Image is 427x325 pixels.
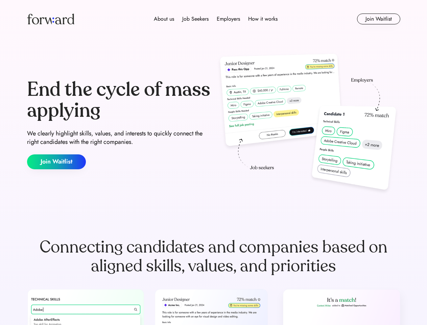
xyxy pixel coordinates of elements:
div: We clearly highlight skills, values, and interests to quickly connect the right candidates with t... [27,129,211,146]
button: Join Waitlist [27,154,86,169]
div: End the cycle of mass applying [27,79,211,121]
div: About us [154,15,174,23]
div: Connecting candidates and companies based on aligned skills, values, and priorities [27,238,400,276]
button: Join Waitlist [357,14,400,24]
div: Job Seekers [182,15,209,23]
img: hero-image.png [216,51,400,197]
div: How it works [248,15,278,23]
div: Employers [217,15,240,23]
img: Forward logo [27,14,74,24]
